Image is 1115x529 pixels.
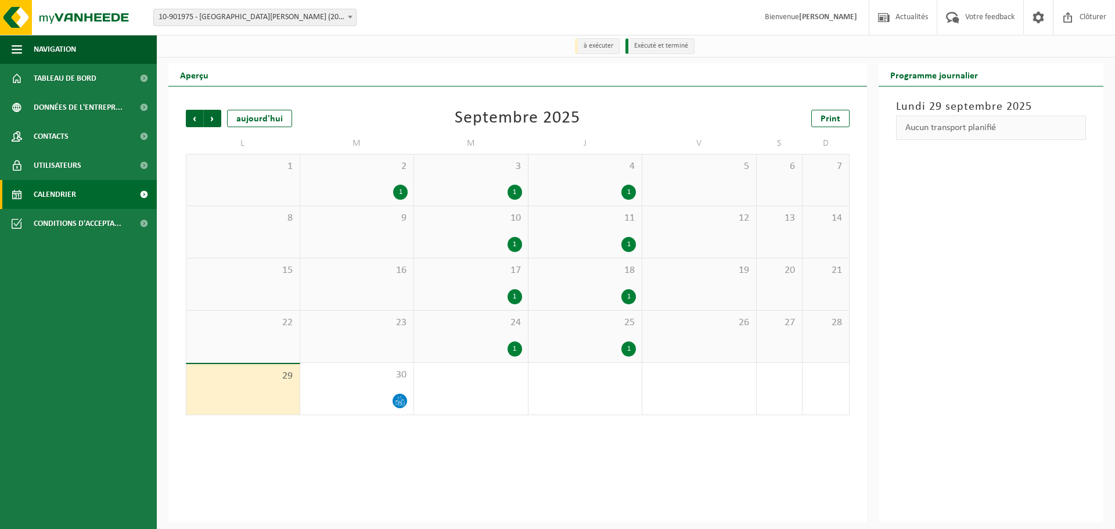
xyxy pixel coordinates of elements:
[799,13,857,21] strong: [PERSON_NAME]
[34,180,76,209] span: Calendrier
[508,237,522,252] div: 1
[621,341,636,357] div: 1
[808,316,843,329] span: 28
[227,110,292,127] div: aujourd'hui
[34,122,69,151] span: Contacts
[534,212,636,225] span: 11
[34,35,76,64] span: Navigation
[420,316,522,329] span: 24
[508,185,522,200] div: 1
[306,212,408,225] span: 9
[896,116,1087,140] div: Aucun transport planifié
[621,289,636,304] div: 1
[896,98,1087,116] h3: Lundi 29 septembre 2025
[762,264,797,277] span: 20
[757,133,803,154] td: S
[192,316,294,329] span: 22
[621,237,636,252] div: 1
[420,160,522,173] span: 3
[811,110,850,127] a: Print
[34,209,121,238] span: Conditions d'accepta...
[648,316,750,329] span: 26
[393,185,408,200] div: 1
[34,151,81,180] span: Utilisateurs
[621,185,636,200] div: 1
[153,9,357,26] span: 10-901975 - AVA SINT-JANS-MOLENBEEK (201001) - SINT-JANS-MOLENBEEK
[306,369,408,382] span: 30
[192,370,294,383] span: 29
[821,114,840,124] span: Print
[414,133,528,154] td: M
[508,289,522,304] div: 1
[420,212,522,225] span: 10
[306,264,408,277] span: 16
[648,160,750,173] span: 5
[192,160,294,173] span: 1
[154,9,356,26] span: 10-901975 - AVA SINT-JANS-MOLENBEEK (201001) - SINT-JANS-MOLENBEEK
[34,64,96,93] span: Tableau de bord
[642,133,757,154] td: V
[186,133,300,154] td: L
[879,63,990,86] h2: Programme journalier
[575,38,620,54] li: à exécuter
[34,93,123,122] span: Données de l'entrepr...
[306,160,408,173] span: 2
[808,160,843,173] span: 7
[168,63,220,86] h2: Aperçu
[534,160,636,173] span: 4
[648,212,750,225] span: 12
[534,264,636,277] span: 18
[534,316,636,329] span: 25
[648,264,750,277] span: 19
[508,341,522,357] div: 1
[762,212,797,225] span: 13
[803,133,849,154] td: D
[808,212,843,225] span: 14
[625,38,695,54] li: Exécuté et terminé
[455,110,580,127] div: Septembre 2025
[420,264,522,277] span: 17
[762,160,797,173] span: 6
[300,133,415,154] td: M
[306,316,408,329] span: 23
[192,212,294,225] span: 8
[762,316,797,329] span: 27
[192,264,294,277] span: 15
[808,264,843,277] span: 21
[528,133,643,154] td: J
[186,110,203,127] span: Précédent
[204,110,221,127] span: Suivant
